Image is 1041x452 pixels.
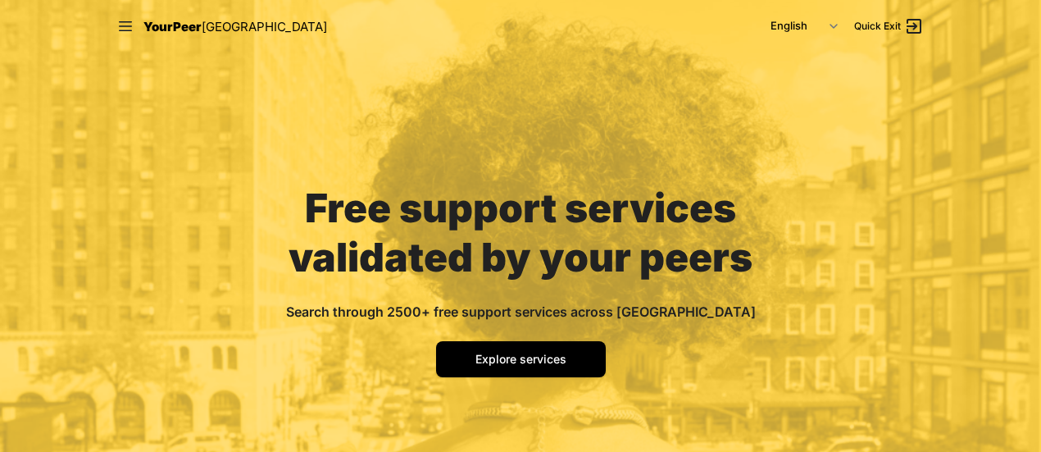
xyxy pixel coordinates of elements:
[854,20,901,33] span: Quick Exit
[143,19,202,34] span: YourPeer
[854,16,924,36] a: Quick Exit
[475,352,566,366] span: Explore services
[289,184,752,281] span: Free support services validated by your peers
[202,19,327,34] span: [GEOGRAPHIC_DATA]
[143,16,327,37] a: YourPeer[GEOGRAPHIC_DATA]
[436,341,606,377] a: Explore services
[286,304,756,320] span: Search through 2500+ free support services across [GEOGRAPHIC_DATA]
